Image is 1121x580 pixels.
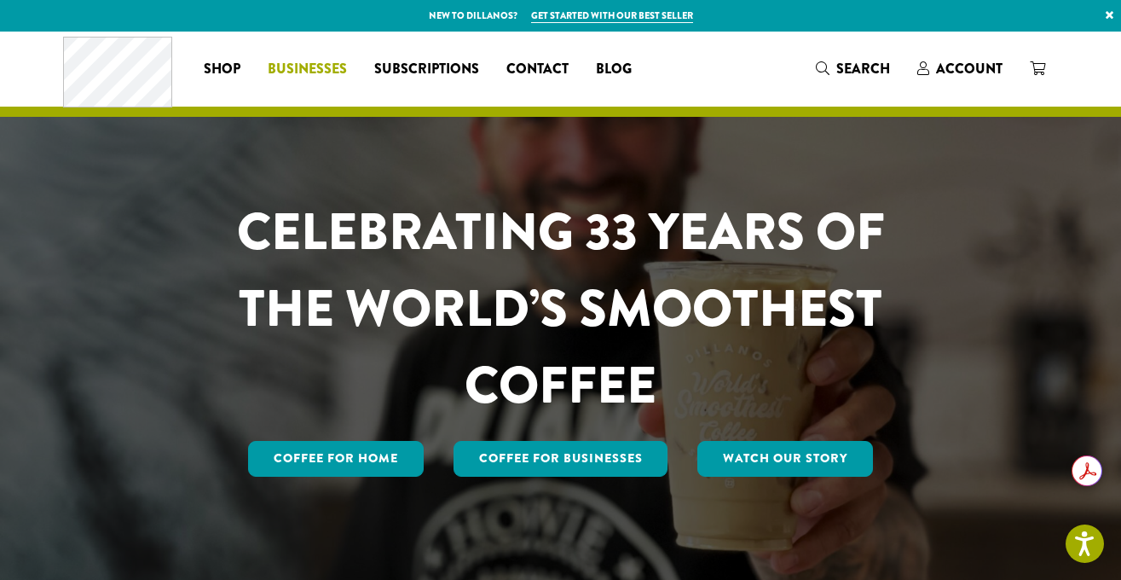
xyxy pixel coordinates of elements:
[190,55,254,83] a: Shop
[936,59,1003,78] span: Account
[697,441,873,477] a: Watch Our Story
[204,59,240,80] span: Shop
[268,59,347,80] span: Businesses
[531,9,693,23] a: Get started with our best seller
[802,55,904,83] a: Search
[596,59,632,80] span: Blog
[506,59,569,80] span: Contact
[836,59,890,78] span: Search
[374,59,479,80] span: Subscriptions
[187,194,935,424] h1: CELEBRATING 33 YEARS OF THE WORLD’S SMOOTHEST COFFEE
[248,441,424,477] a: Coffee for Home
[454,441,668,477] a: Coffee For Businesses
